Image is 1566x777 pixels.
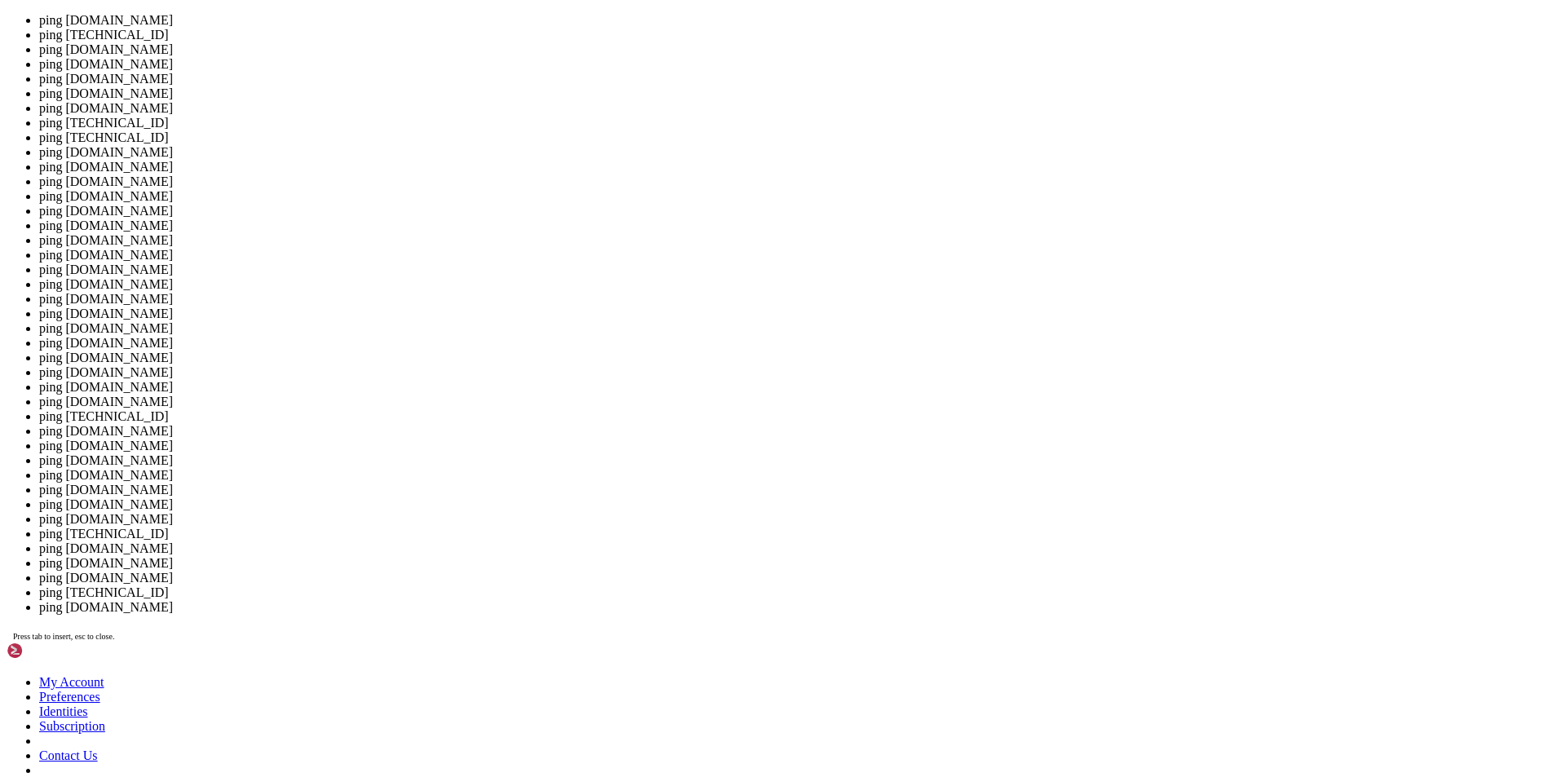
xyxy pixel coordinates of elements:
li: ping [DOMAIN_NAME] [39,145,1559,160]
div: (22, 0) [157,7,164,20]
img: Shellngn [7,642,100,659]
li: ping [DOMAIN_NAME] [39,571,1559,585]
li: ping [DOMAIN_NAME] [39,174,1559,189]
a: Identities [39,704,88,718]
li: ping [DOMAIN_NAME] [39,233,1559,248]
span: Press tab to insert, esc to close. [13,632,114,641]
li: ping [DOMAIN_NAME] [39,248,1559,263]
li: ping [DOMAIN_NAME] [39,42,1559,57]
li: ping [TECHNICAL_ID] [39,116,1559,130]
li: ping [DOMAIN_NAME] [39,351,1559,365]
li: ping [DOMAIN_NAME] [39,365,1559,380]
li: ping [DOMAIN_NAME] [39,86,1559,101]
li: ping [DOMAIN_NAME] [39,541,1559,556]
li: ping [DOMAIN_NAME] [39,13,1559,28]
li: ping [DOMAIN_NAME] [39,556,1559,571]
li: ping [DOMAIN_NAME] [39,439,1559,453]
li: ping [DOMAIN_NAME] [39,600,1559,615]
li: ping [DOMAIN_NAME] [39,263,1559,277]
li: ping [DOMAIN_NAME] [39,72,1559,86]
x-row: root@vps130383:~# ping [7,7,1354,20]
li: ping [DOMAIN_NAME] [39,424,1559,439]
li: ping [DOMAIN_NAME] [39,101,1559,116]
li: ping [TECHNICAL_ID] [39,130,1559,145]
li: ping [DOMAIN_NAME] [39,219,1559,233]
li: ping [DOMAIN_NAME] [39,160,1559,174]
li: ping [TECHNICAL_ID] [39,527,1559,541]
li: ping [DOMAIN_NAME] [39,453,1559,468]
li: ping [DOMAIN_NAME] [39,189,1559,204]
li: ping [DOMAIN_NAME] [39,395,1559,409]
li: ping [DOMAIN_NAME] [39,497,1559,512]
li: ping [DOMAIN_NAME] [39,483,1559,497]
li: ping [DOMAIN_NAME] [39,292,1559,307]
a: Subscription [39,719,105,733]
li: ping [DOMAIN_NAME] [39,468,1559,483]
a: Contact Us [39,748,98,762]
li: ping [DOMAIN_NAME] [39,307,1559,321]
li: ping [DOMAIN_NAME] [39,277,1559,292]
li: ping [DOMAIN_NAME] [39,336,1559,351]
a: Preferences [39,690,100,704]
li: ping [DOMAIN_NAME] [39,380,1559,395]
li: ping [TECHNICAL_ID] [39,409,1559,424]
li: ping [DOMAIN_NAME] [39,204,1559,219]
a: My Account [39,675,104,689]
li: ping [TECHNICAL_ID] [39,28,1559,42]
li: ping [DOMAIN_NAME] [39,57,1559,72]
li: ping [DOMAIN_NAME] [39,512,1559,527]
li: ping [TECHNICAL_ID] [39,585,1559,600]
li: ping [DOMAIN_NAME] [39,321,1559,336]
